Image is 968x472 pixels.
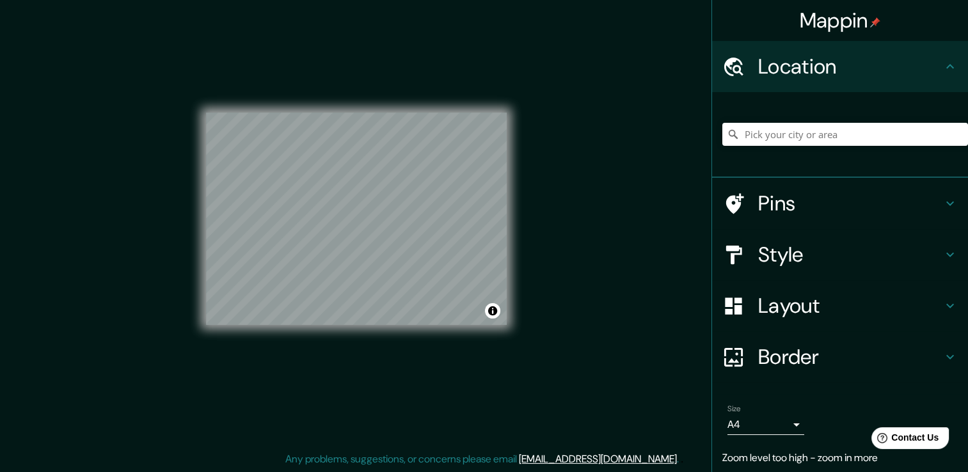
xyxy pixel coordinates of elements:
[758,242,942,267] h4: Style
[870,17,880,28] img: pin-icon.png
[681,452,683,467] div: .
[206,113,507,325] canvas: Map
[712,280,968,331] div: Layout
[712,331,968,382] div: Border
[758,191,942,216] h4: Pins
[758,344,942,370] h4: Border
[712,229,968,280] div: Style
[519,452,677,466] a: [EMAIL_ADDRESS][DOMAIN_NAME]
[727,404,741,414] label: Size
[758,54,942,79] h4: Location
[285,452,679,467] p: Any problems, suggestions, or concerns please email .
[758,293,942,319] h4: Layout
[485,303,500,319] button: Toggle attribution
[722,450,958,466] p: Zoom level too high - zoom in more
[712,178,968,229] div: Pins
[727,414,804,435] div: A4
[679,452,681,467] div: .
[800,8,881,33] h4: Mappin
[854,422,954,458] iframe: Help widget launcher
[712,41,968,92] div: Location
[722,123,968,146] input: Pick your city or area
